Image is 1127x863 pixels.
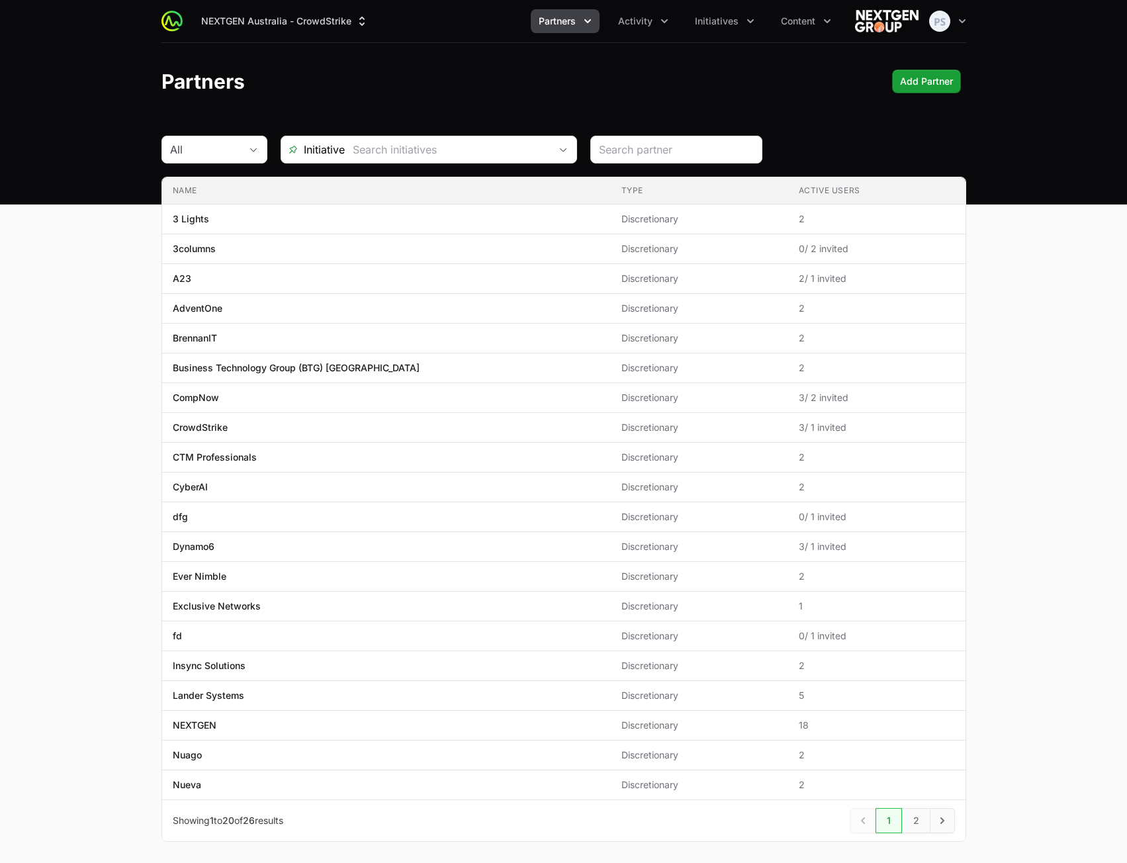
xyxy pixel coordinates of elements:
[621,778,778,792] span: Discretionary
[799,570,955,583] span: 2
[621,391,778,404] span: Discretionary
[611,177,788,204] th: Type
[799,302,955,315] span: 2
[621,480,778,494] span: Discretionary
[799,629,955,643] span: 0 / 1 invited
[930,808,955,833] a: Next
[222,815,234,826] span: 20
[799,659,955,672] span: 2
[855,8,919,34] img: NEXTGEN Australia
[550,136,576,163] div: Open
[621,272,778,285] span: Discretionary
[892,69,961,93] div: Primary actions
[173,600,261,613] p: Exclusive Networks
[621,540,778,553] span: Discretionary
[621,570,778,583] span: Discretionary
[621,332,778,345] span: Discretionary
[799,332,955,345] span: 2
[173,391,219,404] p: CompNow
[799,480,955,494] span: 2
[173,659,246,672] p: Insync Solutions
[193,9,377,33] button: NEXTGEN Australia - CrowdStrike
[610,9,676,33] button: Activity
[892,69,961,93] button: Add Partner
[687,9,762,33] div: Initiatives menu
[173,242,216,255] p: 3columns
[610,9,676,33] div: Activity menu
[599,142,754,158] input: Search partner
[531,9,600,33] button: Partners
[173,272,191,285] p: A23
[621,719,778,732] span: Discretionary
[621,242,778,255] span: Discretionary
[799,600,955,613] span: 1
[173,212,209,226] p: 3 Lights
[173,629,182,643] p: fd
[621,302,778,315] span: Discretionary
[170,142,240,158] div: All
[173,719,216,732] p: NEXTGEN
[193,9,377,33] div: Supplier switch menu
[799,212,955,226] span: 2
[173,540,214,553] p: Dynamo6
[902,808,930,833] a: 2
[799,510,955,523] span: 0 / 1 invited
[621,749,778,762] span: Discretionary
[773,9,839,33] div: Content menu
[621,659,778,672] span: Discretionary
[173,570,226,583] p: Ever Nimble
[173,302,222,315] p: AdventOne
[173,332,217,345] p: BrennanIT
[799,391,955,404] span: 3 / 2 invited
[900,73,953,89] span: Add Partner
[173,361,420,375] p: Business Technology Group (BTG) [GEOGRAPHIC_DATA]
[621,361,778,375] span: Discretionary
[281,142,345,158] span: Initiative
[687,9,762,33] button: Initiatives
[173,451,257,464] p: CTM Professionals
[162,136,267,163] button: All
[788,177,966,204] th: Active Users
[799,719,955,732] span: 18
[162,177,611,204] th: Name
[799,272,955,285] span: 2 / 1 invited
[621,421,778,434] span: Discretionary
[621,212,778,226] span: Discretionary
[173,421,228,434] p: CrowdStrike
[173,510,188,523] p: dfg
[173,689,244,702] p: Lander Systems
[799,778,955,792] span: 2
[173,480,208,494] p: CyberAI
[345,136,550,163] input: Search initiatives
[799,421,955,434] span: 3 / 1 invited
[173,749,202,762] p: Nuago
[539,15,576,28] span: Partners
[799,540,955,553] span: 3 / 1 invited
[799,749,955,762] span: 2
[621,510,778,523] span: Discretionary
[243,815,255,826] span: 26
[621,689,778,702] span: Discretionary
[183,9,839,33] div: Main navigation
[618,15,653,28] span: Activity
[929,11,950,32] img: Peter Spillane
[531,9,600,33] div: Partners menu
[161,11,183,32] img: ActivitySource
[621,600,778,613] span: Discretionary
[876,808,902,833] a: 1
[773,9,839,33] button: Content
[695,15,739,28] span: Initiatives
[799,451,955,464] span: 2
[781,15,815,28] span: Content
[161,69,245,93] h1: Partners
[173,814,283,827] p: Showing to of results
[799,361,955,375] span: 2
[621,629,778,643] span: Discretionary
[799,242,955,255] span: 0 / 2 invited
[173,778,201,792] p: Nueva
[621,451,778,464] span: Discretionary
[799,689,955,702] span: 5
[210,815,214,826] span: 1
